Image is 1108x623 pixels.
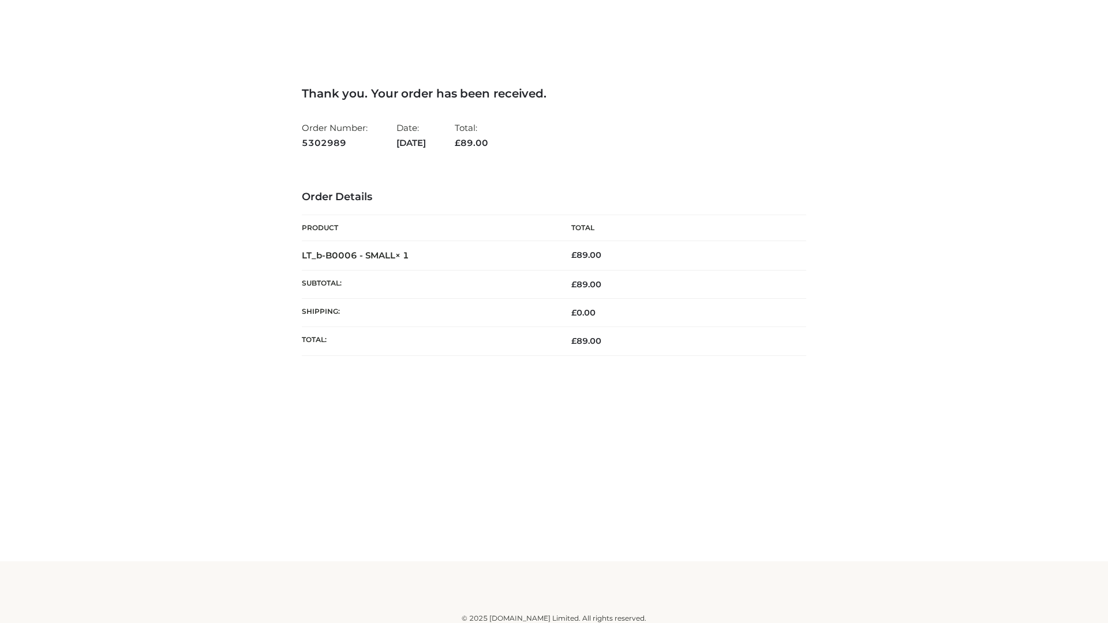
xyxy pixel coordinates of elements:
[396,136,426,151] strong: [DATE]
[554,215,806,241] th: Total
[302,191,806,204] h3: Order Details
[571,336,601,346] span: 89.00
[302,270,554,298] th: Subtotal:
[395,250,409,261] strong: × 1
[302,327,554,355] th: Total:
[302,299,554,327] th: Shipping:
[571,307,596,318] bdi: 0.00
[302,250,409,261] strong: LT_b-B0006 - SMALL
[571,250,601,260] bdi: 89.00
[571,279,601,290] span: 89.00
[302,87,806,100] h3: Thank you. Your order has been received.
[455,137,488,148] span: 89.00
[455,137,461,148] span: £
[302,215,554,241] th: Product
[302,136,368,151] strong: 5302989
[455,118,488,153] li: Total:
[571,250,577,260] span: £
[571,279,577,290] span: £
[571,336,577,346] span: £
[302,118,368,153] li: Order Number:
[396,118,426,153] li: Date:
[571,307,577,318] span: £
